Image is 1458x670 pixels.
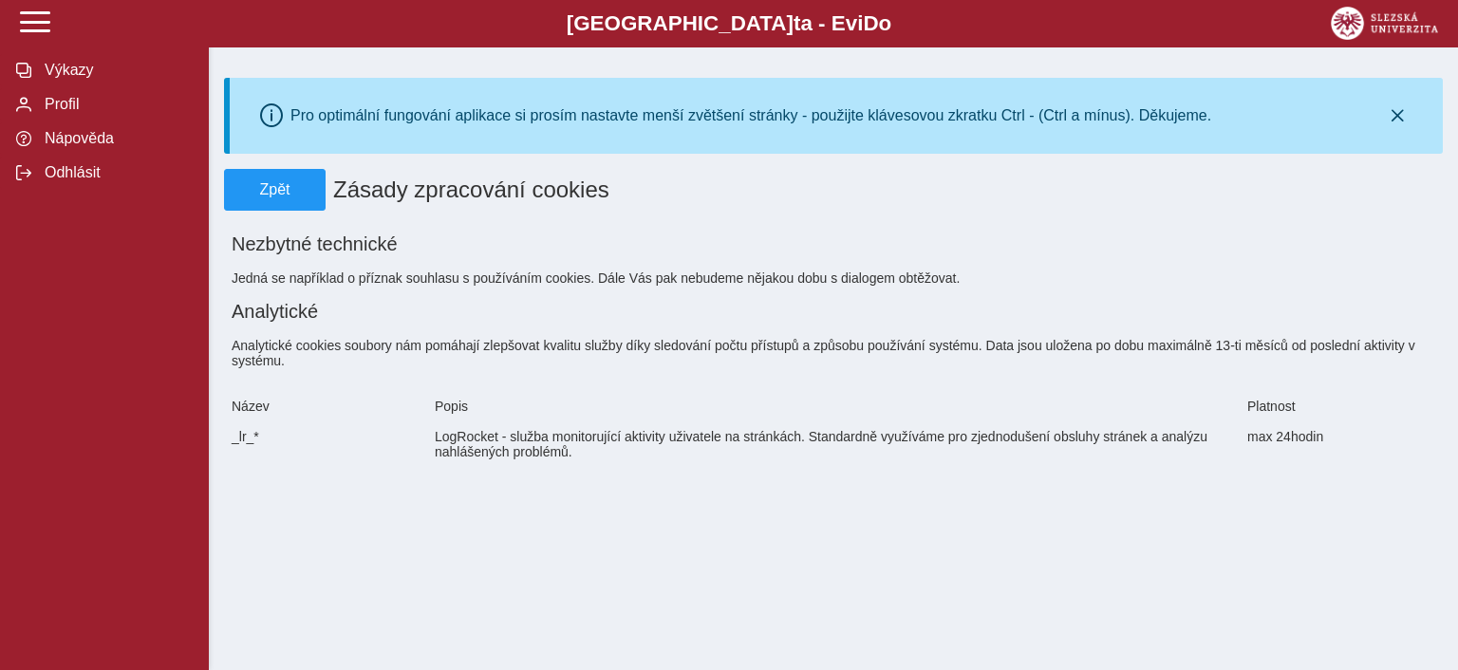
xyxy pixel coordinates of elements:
[224,391,427,421] div: Název
[224,263,1443,293] div: Jedná se například o příznak souhlasu s používáním cookies. Dále Vás pak nebudeme nějakou dobu s ...
[224,421,427,467] div: _lr_*
[57,11,1401,36] b: [GEOGRAPHIC_DATA] a - Evi
[794,11,800,35] span: t
[232,233,1435,255] h2: Nezbytné technické
[232,301,1435,323] h2: Analytické
[863,11,878,35] span: D
[233,181,317,198] span: Zpět
[1331,7,1438,40] img: logo_web_su.png
[39,96,193,113] span: Profil
[427,391,1240,421] div: Popis
[224,330,1443,376] div: Analytické cookies soubory nám pomáhají zlepšovat kvalitu služby díky sledování počtu přístupů a ...
[1240,421,1443,467] div: max 24hodin
[39,164,193,181] span: Odhlásit
[427,421,1240,467] div: LogRocket - služba monitorující aktivity uživatele na stránkách. Standardně využíváme pro zjednod...
[1240,391,1443,421] div: Platnost
[224,169,326,211] button: Zpět
[39,130,193,147] span: Nápověda
[39,62,193,79] span: Výkazy
[326,169,1341,211] h1: Zásady zpracování cookies
[290,107,1211,124] div: Pro optimální fungování aplikace si prosím nastavte menší zvětšení stránky - použijte klávesovou ...
[879,11,892,35] span: o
